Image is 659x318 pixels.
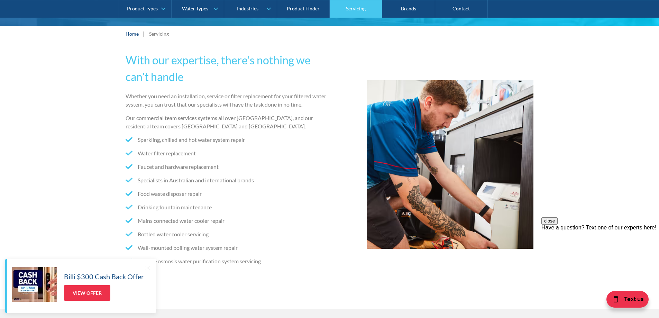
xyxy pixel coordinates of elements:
[541,217,659,292] iframe: podium webchat widget prompt
[590,283,659,318] iframe: podium webchat widget bubble
[126,190,327,198] li: Food waste disposer repair
[182,6,208,11] div: Water Types
[142,29,146,38] div: |
[126,203,327,211] li: Drinking fountain maintenance
[126,230,327,238] li: Bottled water cooler servicing
[149,30,169,37] div: Servicing
[126,52,327,85] h2: With our expertise, there’s nothing we can’t handle
[12,267,57,302] img: Billi $300 Cash Back Offer
[126,176,327,184] li: Specialists in Australian and international brands
[126,30,139,37] a: Home
[126,114,327,130] p: Our commercial team services systems all over [GEOGRAPHIC_DATA], and our residential team covers ...
[126,217,327,225] li: Mains connected water cooler repair
[126,136,327,144] li: Sparkling, chilled and hot water system repair
[127,6,158,11] div: Product Types
[126,257,327,265] li: Reverse osmosis water purification system servicing
[64,285,110,301] a: View Offer
[64,271,144,282] h5: Billi $300 Cash Back Offer
[126,92,327,109] p: Whether you need an installation, service or filter replacement for your filtered water system, y...
[237,6,258,11] div: Industries
[126,163,327,171] li: Faucet and hardware replacement
[126,244,327,252] li: Wall-mounted boiling water system repair
[126,149,327,157] li: Water filter replacement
